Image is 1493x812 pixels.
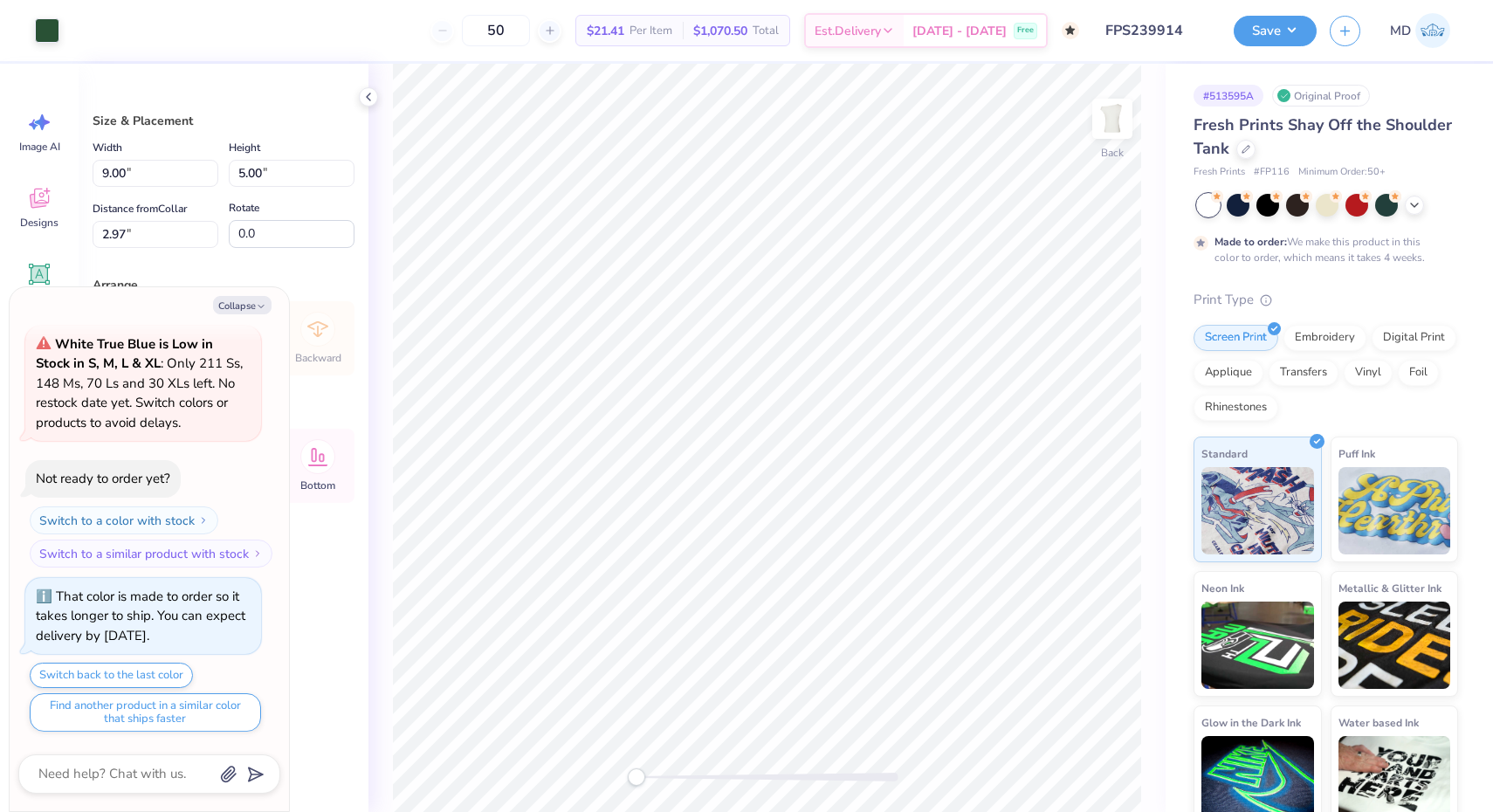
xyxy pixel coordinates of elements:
span: Designs [20,216,58,230]
button: Find another product in a similar color that ships faster [30,693,261,732]
span: Neon Ink [1201,579,1244,597]
div: Print Type [1194,290,1458,310]
button: Switch to a similar product with stock [30,540,272,568]
img: Neon Ink [1201,602,1314,689]
span: Standard [1201,444,1248,463]
img: Back [1095,101,1130,136]
div: Applique [1194,360,1263,386]
div: Original Proof [1272,85,1370,107]
button: Switch back to the last color [30,663,193,688]
span: Puff Ink [1338,444,1375,463]
label: Height [229,137,260,158]
span: Fresh Prints Shay Off the Shoulder Tank [1194,114,1452,159]
label: Width [93,137,122,158]
button: Switch to a color with stock [30,506,218,534]
span: Per Item [630,22,672,40]
div: Vinyl [1344,360,1393,386]
div: That color is made to order so it takes longer to ship. You can expect delivery by [DATE]. [36,588,245,644]
span: Glow in the Dark Ink [1201,713,1301,732]
img: Metallic & Glitter Ink [1338,602,1451,689]
span: Total [753,22,779,40]
button: Collapse [213,296,272,314]
button: Save [1234,16,1317,46]
span: MD [1390,21,1411,41]
strong: White True Blue is Low in Stock in S, M, L & XL [36,335,213,373]
span: Est. Delivery [815,22,881,40]
div: We make this product in this color to order, which means it takes 4 weeks. [1214,234,1429,265]
img: Puff Ink [1338,467,1451,554]
span: Metallic & Glitter Ink [1338,579,1441,597]
div: Screen Print [1194,325,1278,351]
div: Size & Placement [93,112,354,130]
div: Foil [1398,360,1439,386]
span: Bottom [300,478,335,492]
label: Distance from Collar [93,198,187,219]
span: : Only 211 Ss, 148 Ms, 70 Ls and 30 XLs left. No restock date yet. Switch colors or products to a... [36,335,243,431]
div: Not ready to order yet? [36,470,170,487]
label: Rotate [229,197,259,218]
div: Rhinestones [1194,395,1278,421]
strong: Made to order: [1214,235,1287,249]
input: Untitled Design [1092,13,1221,48]
span: $1,070.50 [693,22,747,40]
div: Digital Print [1372,325,1456,351]
a: MD [1382,13,1458,48]
span: $21.41 [587,22,624,40]
img: Mads De Vera [1415,13,1450,48]
input: – – [462,15,530,46]
span: Fresh Prints [1194,165,1245,180]
img: Switch to a color with stock [198,515,209,526]
div: Transfers [1269,360,1338,386]
span: Image AI [19,140,60,154]
div: # 513595A [1194,85,1263,107]
img: Switch to a similar product with stock [252,548,263,559]
div: Accessibility label [628,768,645,786]
div: Back [1101,145,1124,161]
span: Free [1017,24,1034,37]
span: Minimum Order: 50 + [1298,165,1386,180]
div: Arrange [93,276,354,294]
span: Water based Ink [1338,713,1419,732]
div: Embroidery [1283,325,1366,351]
span: [DATE] - [DATE] [912,22,1007,40]
img: Standard [1201,467,1314,554]
span: # FP116 [1254,165,1290,180]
